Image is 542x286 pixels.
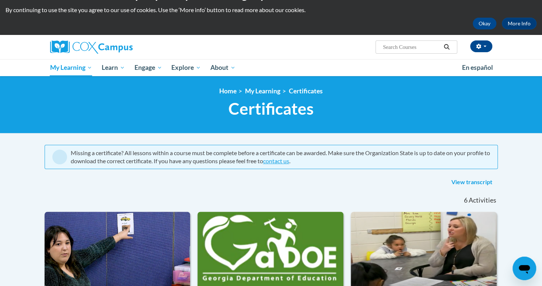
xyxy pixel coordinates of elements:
span: Engage [134,63,162,72]
a: About [206,59,240,76]
button: Search [441,43,452,51]
span: Certificates [228,99,314,118]
a: En español [457,60,498,75]
span: Activities [469,196,496,204]
a: Learn [97,59,130,76]
p: By continuing to use the site you agree to our use of cookies. Use the ‘More info’ button to read... [6,6,536,14]
div: Missing a certificate? All lessons within a course must be complete before a certificate can be a... [71,149,490,165]
input: Search Courses [382,43,441,51]
div: Main menu [39,59,503,76]
span: My Learning [50,63,92,72]
span: En español [462,64,493,71]
a: Certificates [289,87,323,95]
a: contact us [263,157,289,164]
span: About [210,63,235,72]
a: My Learning [245,87,280,95]
span: 6 [464,196,467,204]
button: Okay [473,18,496,29]
a: Cox Campus [50,40,190,54]
a: My Learning [45,59,97,76]
button: Account Settings [470,40,492,52]
a: View transcript [446,176,498,188]
a: Engage [130,59,167,76]
a: Explore [167,59,206,76]
a: More Info [502,18,536,29]
iframe: Button to launch messaging window [513,257,536,280]
img: Cox Campus [50,40,133,54]
a: Home [219,87,237,95]
span: Learn [102,63,125,72]
span: Explore [171,63,201,72]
